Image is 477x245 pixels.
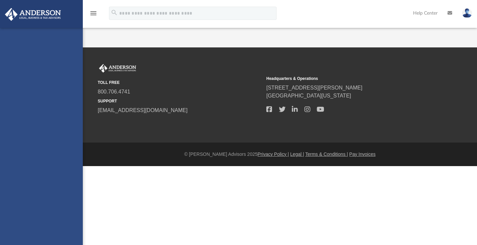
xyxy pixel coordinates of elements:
a: 800.706.4741 [98,89,130,94]
img: Anderson Advisors Platinum Portal [3,8,63,21]
small: Headquarters & Operations [266,76,430,82]
img: User Pic [462,8,472,18]
i: search [111,9,118,16]
img: Anderson Advisors Platinum Portal [98,64,137,73]
i: menu [89,9,97,17]
a: [STREET_ADDRESS][PERSON_NAME] [266,85,362,91]
small: TOLL FREE [98,80,262,86]
div: © [PERSON_NAME] Advisors 2025 [83,151,477,158]
a: [EMAIL_ADDRESS][DOMAIN_NAME] [98,107,187,113]
a: Pay Invoices [349,152,375,157]
a: menu [89,13,97,17]
small: SUPPORT [98,98,262,104]
a: Legal | [290,152,304,157]
a: [GEOGRAPHIC_DATA][US_STATE] [266,93,351,98]
a: Privacy Policy | [258,152,289,157]
a: Terms & Conditions | [305,152,348,157]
